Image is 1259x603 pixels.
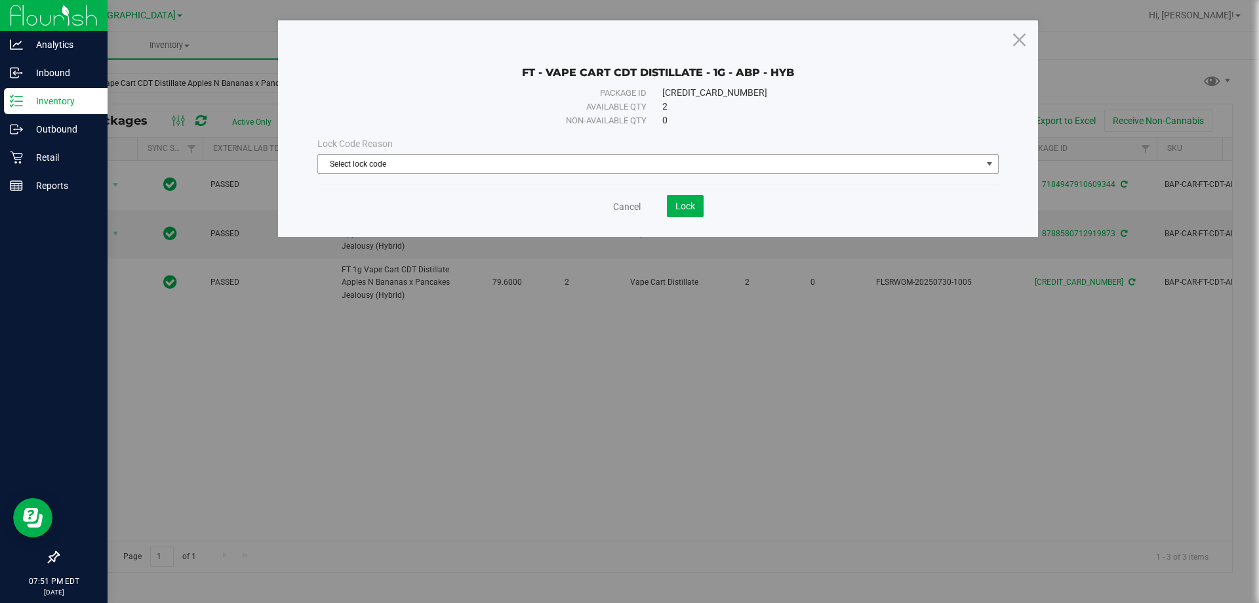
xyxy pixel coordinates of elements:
[347,114,647,127] div: Non-available qty
[23,178,102,194] p: Reports
[347,100,647,114] div: Available qty
[23,65,102,81] p: Inbound
[10,123,23,136] inline-svg: Outbound
[10,179,23,192] inline-svg: Reports
[10,94,23,108] inline-svg: Inventory
[23,93,102,109] p: Inventory
[317,138,393,149] span: Lock Code Reason
[613,200,641,213] a: Cancel
[6,575,102,587] p: 07:51 PM EDT
[662,86,969,100] div: [CREDIT_CARD_NUMBER]
[23,37,102,52] p: Analytics
[10,151,23,164] inline-svg: Retail
[23,150,102,165] p: Retail
[982,155,998,173] span: select
[318,155,982,173] span: Select lock code
[667,195,704,217] button: Lock
[662,100,969,114] div: 2
[675,201,695,211] span: Lock
[10,38,23,51] inline-svg: Analytics
[347,87,647,100] div: Package ID
[13,498,52,537] iframe: Resource center
[23,121,102,137] p: Outbound
[6,587,102,597] p: [DATE]
[317,47,999,79] div: FT - VAPE CART CDT DISTILLATE - 1G - ABP - HYB
[10,66,23,79] inline-svg: Inbound
[662,114,969,127] div: 0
